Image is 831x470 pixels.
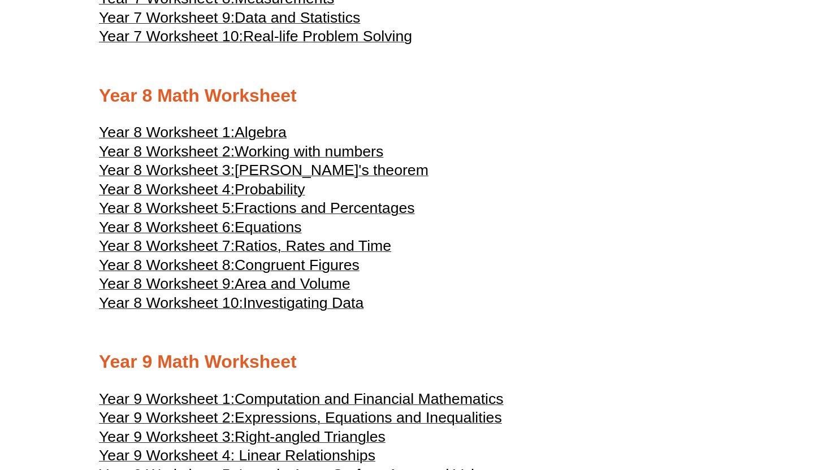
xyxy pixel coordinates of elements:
span: Year 8 Worksheet 3: [99,162,235,179]
span: Congruent Figures [235,256,360,273]
span: Year 8 Worksheet 1: [99,124,235,141]
span: Working with numbers [235,143,383,160]
a: Year 7 Worksheet 10:Real-life Problem Solving [99,33,412,44]
a: Year 8 Worksheet 7:Ratios, Rates and Time [99,242,391,254]
span: Computation and Financial Mathematics [235,390,504,407]
a: Year 9 Worksheet 1:Computation and Financial Mathematics [99,395,504,407]
span: Real-life Problem Solving [243,28,412,45]
span: [PERSON_NAME]'s theorem [235,162,429,179]
a: Year 8 Worksheet 1:Algebra [99,129,287,140]
span: Year 7 Worksheet 9: [99,9,235,26]
h2: Year 8 Math Worksheet [99,84,732,108]
span: Year 8 Worksheet 9: [99,275,235,292]
span: Year 7 Worksheet 10: [99,28,243,45]
span: Data and Statistics [235,9,360,26]
span: Year 9 Worksheet 2: [99,409,235,426]
span: Year 8 Worksheet 10: [99,294,243,311]
span: Probability [235,181,305,198]
span: Expressions, Equations and Inequalities [235,409,502,426]
span: Right-angled Triangles [235,428,386,445]
span: Equations [235,219,302,236]
span: Year 8 Worksheet 2: [99,143,235,160]
span: Year 9 Worksheet 1: [99,390,235,407]
span: Year 8 Worksheet 6: [99,219,235,236]
a: Year 9 Worksheet 2:Expressions, Equations and Inequalities [99,414,502,425]
a: Year 8 Worksheet 4:Probability [99,186,305,197]
span: Year 8 Worksheet 5: [99,199,235,216]
span: Year 9 Worksheet 3: [99,428,235,445]
span: Year 8 Worksheet 7: [99,237,235,254]
span: Year 8 Worksheet 8: [99,256,235,273]
a: Year 7 Worksheet 9:Data and Statistics [99,14,360,25]
a: Year 8 Worksheet 10:Investigating Data [99,299,363,311]
a: Year 9 Worksheet 3:Right-angled Triangles [99,433,386,445]
a: Year 8 Worksheet 6:Equations [99,224,302,235]
span: Year 8 Worksheet 4: [99,181,235,198]
h2: Year 9 Math Worksheet [99,350,732,374]
span: Year 9 Worksheet 4: Linear Relationships [99,447,375,464]
span: Investigating Data [243,294,363,311]
span: Algebra [235,124,287,141]
span: Ratios, Rates and Time [235,237,391,254]
span: Fractions and Percentages [235,199,415,216]
a: Year 8 Worksheet 9:Area and Volume [99,280,350,291]
a: Year 8 Worksheet 2:Working with numbers [99,148,383,159]
a: Year 8 Worksheet 3:[PERSON_NAME]'s theorem [99,167,429,178]
a: Year 9 Worksheet 4: Linear Relationships [99,452,375,463]
a: Year 8 Worksheet 5:Fractions and Percentages [99,204,415,216]
a: Year 8 Worksheet 8:Congruent Figures [99,262,360,273]
span: Area and Volume [235,275,350,292]
iframe: Chat Widget [637,342,831,470]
